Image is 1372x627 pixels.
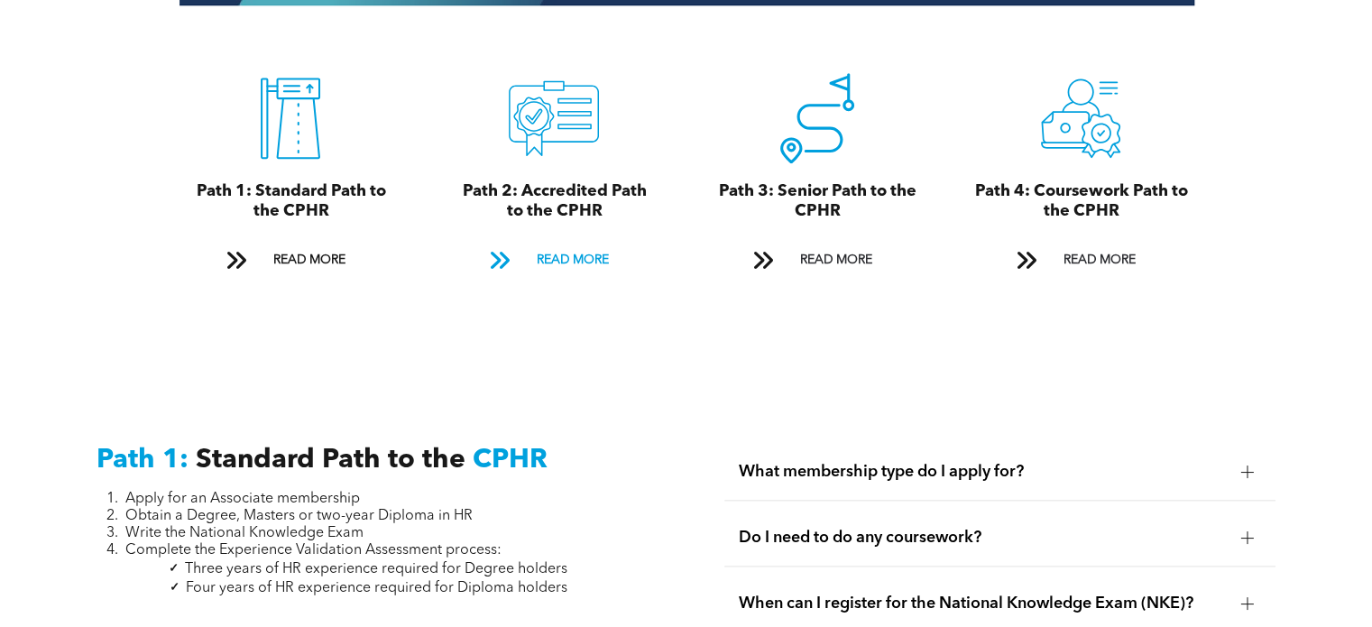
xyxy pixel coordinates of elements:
span: Four years of HR experience required for Diploma holders [186,581,567,595]
span: When can I register for the National Knowledge Exam (NKE)? [739,594,1226,613]
span: Write the National Knowledge Exam [125,526,364,540]
span: Standard Path to the [196,447,465,474]
span: Path 4: Coursework Path to the CPHR [974,183,1187,219]
span: Path 1: [97,447,189,474]
span: What membership type do I apply for? [739,462,1226,482]
span: Obtain a Degree, Masters or two-year Diploma in HR [125,509,473,523]
span: Path 1: Standard Path to the CPHR [196,183,385,219]
span: Apply for an Associate membership [125,492,360,506]
span: READ MORE [529,244,614,277]
span: Do I need to do any coursework? [739,528,1226,548]
a: READ MORE [1003,244,1158,277]
span: Complete the Experience Validation Assessment process: [125,543,502,558]
span: Path 2: Accredited Path to the CPHR [462,183,646,219]
span: READ MORE [1056,244,1141,277]
a: READ MORE [740,244,895,277]
span: Path 3: Senior Path to the CPHR [719,183,916,219]
a: READ MORE [476,244,631,277]
span: READ MORE [266,244,351,277]
a: READ MORE [213,244,368,277]
span: Three years of HR experience required for Degree holders [185,562,567,576]
span: READ MORE [793,244,878,277]
span: CPHR [473,447,548,474]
